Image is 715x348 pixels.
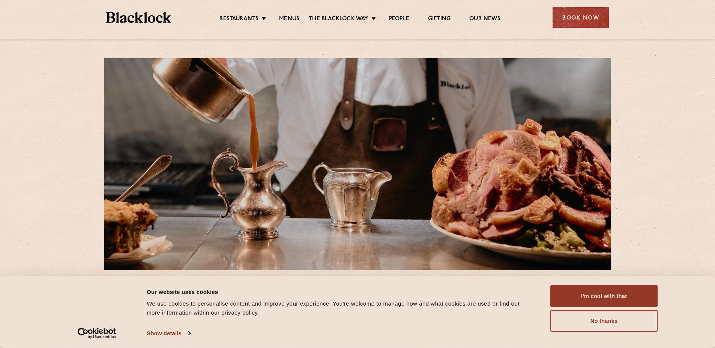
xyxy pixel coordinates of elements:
[279,15,299,24] a: Menus
[147,328,190,339] a: Show details
[106,12,171,23] img: BL_Textured_Logo-footer-cropped.svg
[64,328,130,339] a: Usercentrics Cookiebot - opens in a new window
[553,7,609,28] div: Book Now
[550,310,658,332] button: No thanks
[469,15,500,24] a: Our News
[428,15,451,24] a: Gifting
[309,15,368,24] a: The Blacklock Way
[389,15,409,24] a: People
[147,287,533,296] div: Our website uses cookies
[219,15,258,24] a: Restaurants
[147,299,533,317] div: We use cookies to personalise content and improve your experience. You're welcome to manage how a...
[550,285,658,307] button: I'm cool with that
